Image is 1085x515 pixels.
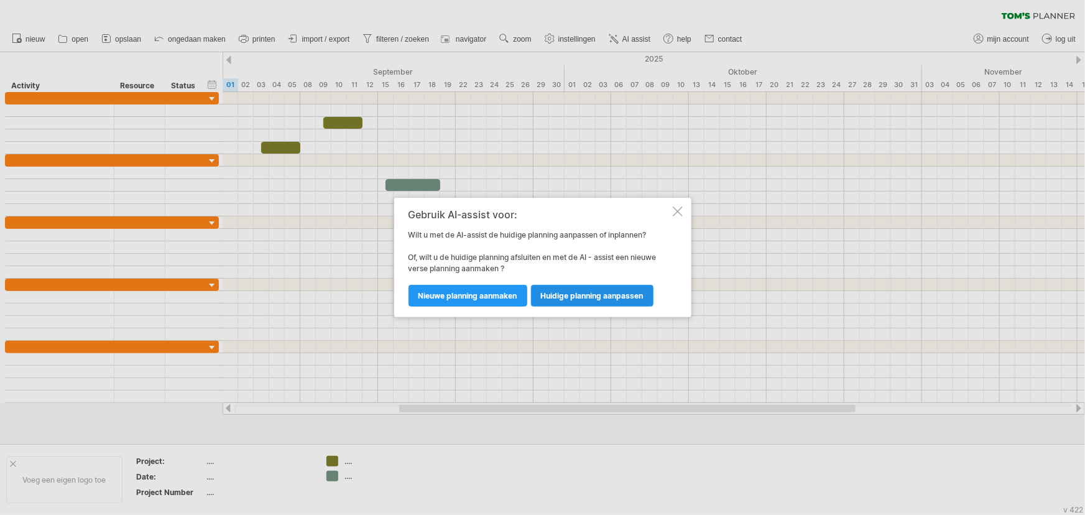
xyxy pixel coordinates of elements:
[541,291,644,300] span: huidige planning aanpassen
[409,209,670,306] div: Wilt u met de AI-assist de huidige planning aanpassen of inplannen? Of, wilt u de huidige plannin...
[409,209,670,220] div: Gebruik AI-assist voor:
[531,285,653,307] a: huidige planning aanpassen
[418,291,517,300] span: nieuwe planning aanmaken
[409,285,527,307] a: nieuwe planning aanmaken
